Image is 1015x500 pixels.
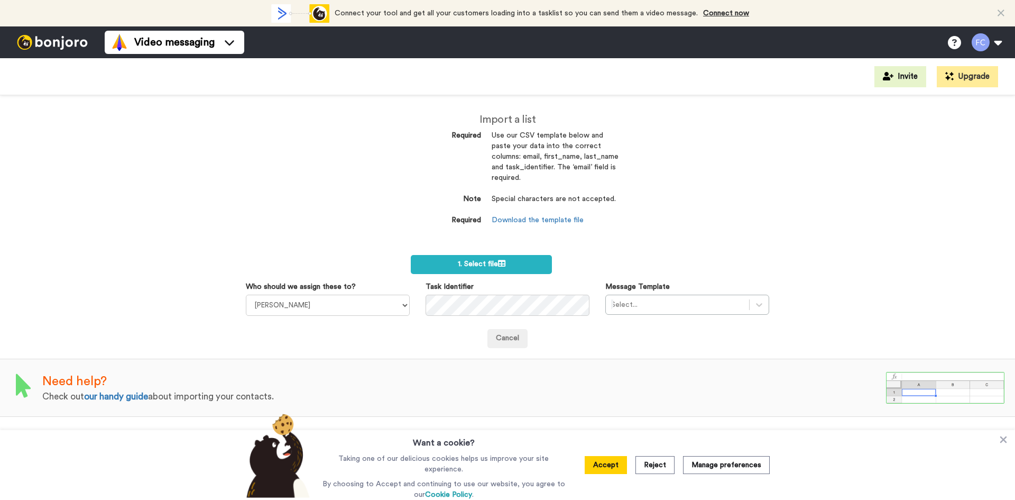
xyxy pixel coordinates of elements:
img: bj-logo-header-white.svg [13,35,92,50]
button: Accept [585,456,627,474]
p: By choosing to Accept and continuing to use our website, you agree to our . [320,479,568,500]
button: Upgrade [937,66,998,87]
span: Video messaging [134,35,215,50]
h2: Import a list [396,114,619,125]
label: Message Template [605,281,670,292]
dt: Note [396,194,481,205]
a: Download the template file [492,216,584,224]
div: Check out about importing your contacts. [42,390,886,403]
button: Manage preferences [683,456,770,474]
img: vm-color.svg [111,34,128,51]
div: animation [271,4,329,23]
dd: Special characters are not accepted. [492,194,619,215]
button: Reject [635,456,675,474]
span: 1. Select file [458,260,505,268]
span: Connect your tool and get all your customers loading into a tasklist so you can send them a video... [335,10,698,17]
a: our handy guide [84,392,148,401]
a: Cookie Policy [425,491,472,498]
dt: Required [396,131,481,141]
img: bear-with-cookie.png [237,413,315,498]
dd: Use our CSV template below and paste your data into the correct columns: email, first_name, last_... [492,131,619,194]
dt: Required [396,215,481,226]
div: Need help? [42,372,886,390]
label: Who should we assign these to? [246,281,356,292]
label: Task Identifier [426,281,474,292]
a: Cancel [487,329,528,348]
p: Taking one of our delicious cookies helps us improve your site experience. [320,453,568,475]
h3: Want a cookie? [413,430,475,449]
button: Invite [874,66,926,87]
a: Connect now [703,10,749,17]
